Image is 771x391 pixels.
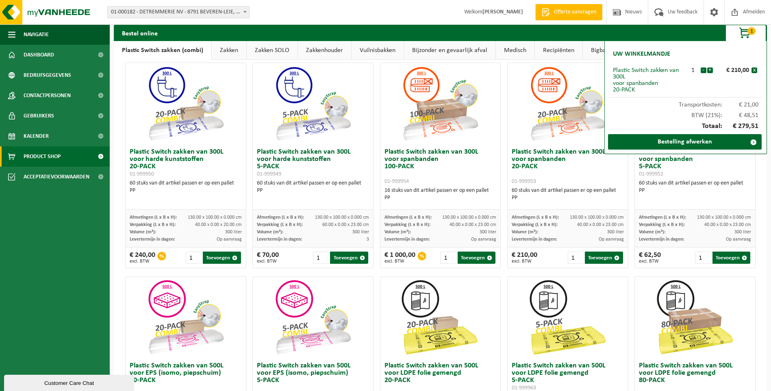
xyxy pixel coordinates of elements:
input: 1 [440,252,456,264]
img: 01-999949 [272,63,354,144]
span: Afmetingen (L x B x H): [639,215,686,220]
div: € 210,00 [512,252,537,264]
div: € 240,00 [130,252,155,264]
button: Toevoegen [203,252,241,264]
span: Verpakking (L x B x H): [257,222,303,227]
span: Volume (m³): [257,230,283,235]
span: 3 [367,237,369,242]
span: 130.00 x 100.00 x 0.000 cm [570,215,624,220]
img: 01-999955 [272,277,354,358]
span: 300 liter [734,230,751,235]
div: € 210,00 [715,67,751,74]
img: 01-999956 [145,277,226,358]
span: Bedrijfsgegevens [24,65,71,85]
span: Afmetingen (L x B x H): [130,215,177,220]
span: Verpakking (L x B x H): [130,222,176,227]
span: 01-999963 [512,385,536,391]
a: Plastic Switch zakken (combi) [114,41,211,60]
img: 01-999964 [400,277,481,358]
div: 16 stuks van dit artikel passen er op een pallet [384,187,497,202]
a: Zakken SOLO [247,41,298,60]
span: 40.00 x 0.00 x 23.00 cm [704,222,751,227]
span: 130.00 x 100.00 x 0.000 cm [188,215,242,220]
div: € 1 000,00 [384,252,415,264]
div: Plastic Switch zakken van 300L voor spanbanden 20-PACK [613,67,686,93]
button: Toevoegen [712,252,750,264]
strong: [PERSON_NAME] [482,9,523,15]
h3: Plastic Switch zakken van 300L voor harde kunststoffen 20-PACK [130,148,242,178]
img: 01-999963 [527,277,608,358]
span: € 21,00 [722,102,759,108]
span: 130.00 x 100.00 x 0.000 cm [315,215,369,220]
button: Toevoegen [458,252,495,264]
span: Gebruikers [24,106,54,126]
input: 1 [695,252,711,264]
span: Offerte aanvragen [552,8,598,16]
span: Op aanvraag [726,237,751,242]
span: Verpakking (L x B x H): [512,222,558,227]
span: Afmetingen (L x B x H): [384,215,432,220]
span: 40.00 x 0.00 x 20.00 cm [195,222,242,227]
div: 60 stuks van dit artikel passen er op een pallet [130,180,242,194]
img: 01-999953 [527,63,608,144]
span: Navigatie [24,24,49,45]
h3: Plastic Switch zakken van 300L voor spanbanden 5-PACK [639,148,751,178]
div: 1 [686,67,700,74]
span: Afmetingen (L x B x H): [512,215,559,220]
span: € 48,51 [722,112,759,119]
button: x [751,67,757,73]
span: 01-999949 [257,171,281,177]
span: 300 liter [607,230,624,235]
span: 130.00 x 100.00 x 0.000 cm [697,215,751,220]
div: 60 stuks van dit artikel passen er op een pallet [639,180,751,194]
div: 60 stuks van dit artikel passen er op een pallet [257,180,369,194]
span: 60.00 x 0.00 x 23.00 cm [322,222,369,227]
h2: Uw winkelmandje [609,45,674,63]
div: PP [384,194,497,202]
span: Verpakking (L x B x H): [384,222,430,227]
button: Toevoegen [330,252,368,264]
span: 40.00 x 0.00 x 23.00 cm [577,222,624,227]
span: Contactpersonen [24,85,71,106]
button: 1 [725,25,766,41]
span: Op aanvraag [599,237,624,242]
span: 01-999953 [512,178,536,185]
span: 300 liter [480,230,496,235]
span: 130.00 x 100.00 x 0.000 cm [442,215,496,220]
div: PP [639,187,751,194]
span: Volume (m³): [384,230,411,235]
span: Verpakking (L x B x H): [639,222,685,227]
input: 1 [186,252,202,264]
span: 300 liter [225,230,242,235]
span: 01-999952 [639,171,663,177]
span: Acceptatievoorwaarden [24,167,89,187]
button: - [701,67,706,73]
span: Levertermijn in dagen: [130,237,175,242]
iframe: chat widget [4,373,136,391]
a: Zakkenhouder [298,41,351,60]
button: Toevoegen [585,252,623,264]
span: 01-999954 [384,178,409,185]
div: PP [257,187,369,194]
h2: Bestel online [114,25,166,41]
h3: Plastic Switch zakken van 300L voor spanbanden 20-PACK [512,148,624,185]
span: € 279,51 [722,123,759,130]
span: excl. BTW [384,259,415,264]
span: Op aanvraag [217,237,242,242]
span: Levertermijn in dagen: [384,237,430,242]
span: Volume (m³): [130,230,156,235]
a: Zakken [212,41,246,60]
span: Volume (m³): [512,230,538,235]
a: Medisch [496,41,534,60]
a: Bijzonder en gevaarlijk afval [404,41,495,60]
img: 01-999950 [145,63,226,144]
div: PP [512,194,624,202]
div: PP [130,187,242,194]
div: € 70,00 [257,252,279,264]
div: € 62,50 [639,252,661,264]
img: 01-999968 [654,277,736,358]
input: 1 [313,252,329,264]
span: 1 [747,27,756,35]
img: 01-999954 [400,63,481,144]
